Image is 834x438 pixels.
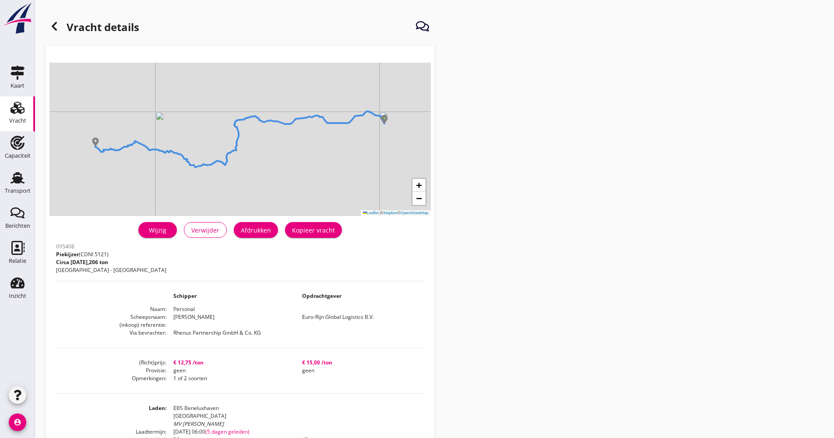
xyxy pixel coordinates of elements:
[56,305,166,313] dt: Naam
[416,193,422,204] span: −
[205,428,250,435] span: (5 dagen geleden)
[56,404,166,428] dt: Laden
[173,420,424,428] div: MV [PERSON_NAME]
[91,138,100,146] img: Marker
[295,313,424,321] dd: Euro-Rijn Global Logistics B.V.
[361,210,431,216] div: © ©
[56,313,166,321] dt: Scheepsnaam
[363,211,379,215] a: Leaflet
[56,329,166,337] dt: Via bevrachter
[380,115,389,124] img: Marker
[9,293,26,299] div: Inzicht
[401,211,429,215] a: OpenStreetMap
[56,243,74,250] span: 095408
[295,292,424,300] dd: Opdrachtgever
[285,222,342,238] button: Kopieer vracht
[56,359,166,367] dt: (Richt)prijs
[292,226,335,235] div: Kopieer vracht
[241,226,271,235] div: Afdrukken
[234,222,278,238] button: Afdrukken
[184,222,227,238] button: Verwijder
[5,188,31,194] div: Transport
[56,266,166,274] p: [GEOGRAPHIC_DATA] - [GEOGRAPHIC_DATA]
[11,83,25,88] div: Kaart
[295,367,424,374] dd: geen
[295,359,424,367] dd: € 15,00 /ton
[166,367,295,374] dd: geen
[166,374,295,382] dd: 1 of 2 soorten
[9,118,26,124] div: Vracht
[56,428,166,436] dt: Laadtermijn
[380,211,380,215] span: |
[9,258,26,264] div: Relatie
[56,251,166,258] p: (CDNI 5121)
[138,222,177,238] a: Wijzig
[9,413,26,431] i: account_circle
[56,374,166,382] dt: Opmerkingen
[384,211,398,215] a: Mapbox
[166,428,424,436] dd: [DATE] 06:00
[5,223,30,229] div: Berichten
[56,321,166,329] dt: (inkoop) referentie
[46,18,139,39] h1: Vracht details
[166,305,424,313] dd: Personal
[56,258,166,266] p: Circa [DATE],206 ton
[5,153,31,159] div: Capaciteit
[412,179,426,192] a: Zoom in
[166,359,295,367] dd: € 12,75 /ton
[166,292,295,300] dd: Schipper
[412,192,426,205] a: Zoom out
[166,329,295,337] dd: Rhenus Partnership GmbH & Co. KG
[145,226,170,235] div: Wijzig
[191,226,219,235] div: Verwijder
[56,251,79,258] span: Piekijzer
[416,180,422,191] span: +
[56,367,166,374] dt: Provisie
[166,404,424,428] dd: EBS Beneluxhaven [GEOGRAPHIC_DATA]
[166,313,295,321] dd: [PERSON_NAME]
[2,2,33,35] img: logo-small.a267ee39.svg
